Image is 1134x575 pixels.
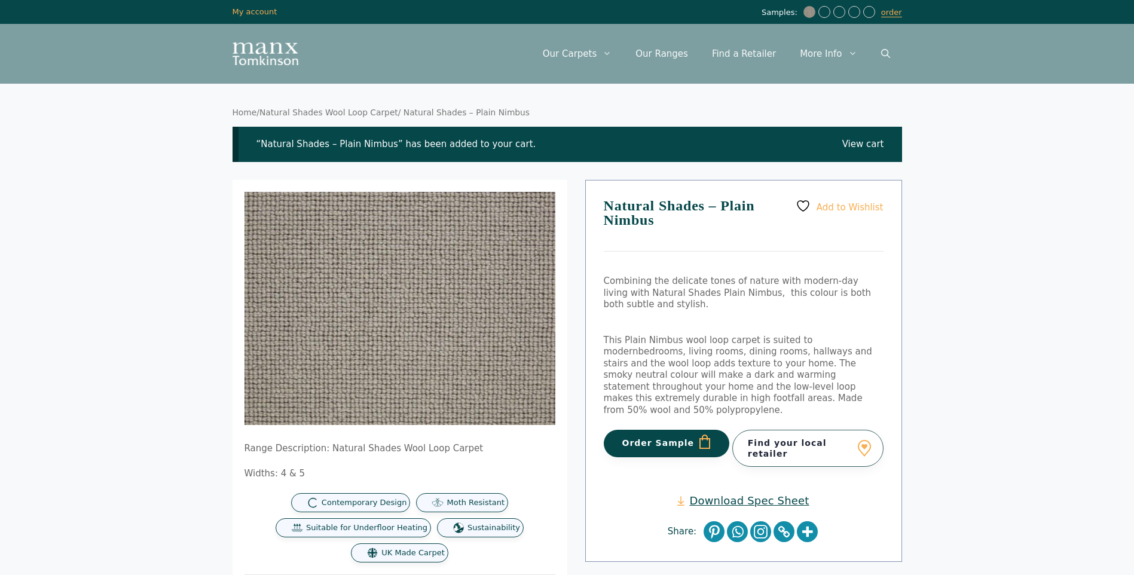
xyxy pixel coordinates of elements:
nav: Breadcrumb [233,108,902,118]
a: Pinterest [704,521,725,542]
span: bedrooms, living rooms, dining rooms, hallways and stairs and the wool loop adds texture to your ... [604,346,872,415]
a: Find your local retailer [732,430,884,467]
p: Widths: 4 & 5 [244,468,555,480]
span: Combining the delicate tones of nature with modern-day living with Natural Shades Plain Nimbus, t... [604,276,872,310]
a: View cart [842,139,884,151]
a: Home [233,108,257,117]
h1: Natural Shades – Plain Nimbus [604,198,884,252]
span: Add to Wishlist [817,202,884,213]
span: Sustainability [467,523,520,533]
a: Download Spec Sheet [677,494,809,507]
a: Natural Shades Wool Loop Carpet [259,108,398,117]
span: Contemporary Design [322,498,407,508]
a: Add to Wishlist [796,198,883,213]
a: More Info [788,36,869,72]
span: Suitable for Underfloor Heating [306,523,427,533]
a: Whatsapp [727,521,748,542]
nav: Primary [531,36,902,72]
img: Manx Tomkinson [233,42,298,65]
span: Share: [668,526,702,538]
span: Moth Resistant [447,498,505,508]
span: Samples: [762,8,800,18]
a: My account [233,7,277,16]
p: Range Description: Natural Shades Wool Loop Carpet [244,443,555,455]
a: Copy Link [774,521,794,542]
span: UK Made Carpet [381,548,444,558]
img: Plain Nimbus Mid Grey [803,6,815,18]
span: This Plain Nimbus wool loop carpet is suited to modern [604,335,813,357]
a: Instagram [750,521,771,542]
button: Order Sample [604,430,730,457]
div: “Natural Shades – Plain Nimbus” has been added to your cart. [233,127,902,163]
a: Our Carpets [531,36,624,72]
a: Open Search Bar [869,36,902,72]
a: order [881,8,902,17]
a: More [797,521,818,542]
a: Find a Retailer [700,36,788,72]
a: Our Ranges [623,36,700,72]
